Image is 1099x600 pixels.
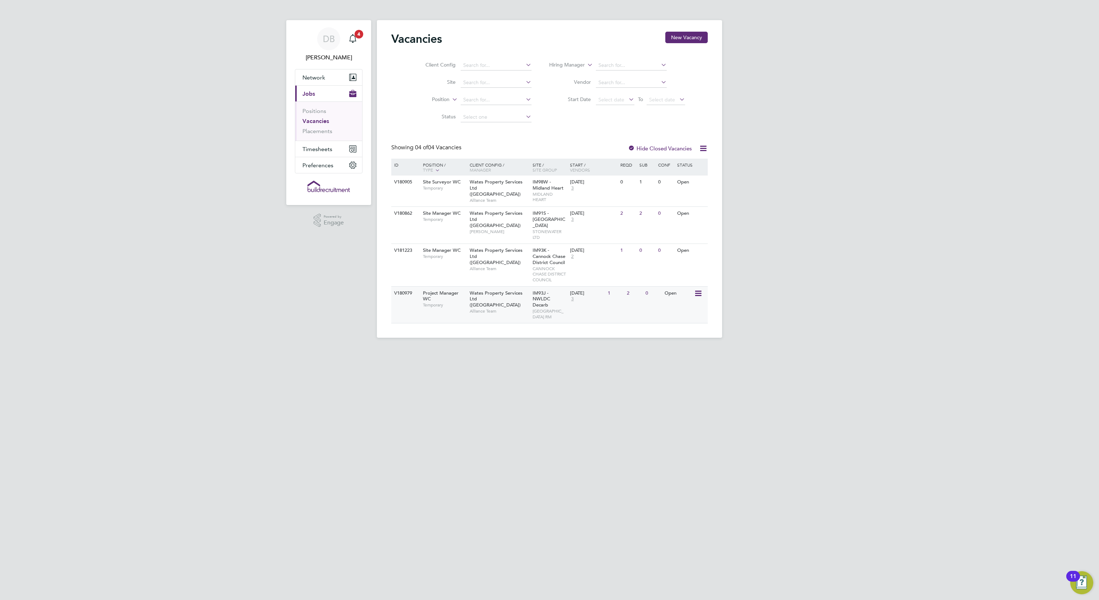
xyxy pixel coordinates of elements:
input: Select one [461,112,532,122]
button: Open Resource Center, 11 new notifications [1070,571,1093,594]
label: Start Date [549,96,591,103]
span: Wates Property Services Ltd ([GEOGRAPHIC_DATA]) [470,247,523,265]
div: 0 [656,207,675,220]
a: Powered byEngage [314,214,344,227]
div: 11 [1070,576,1076,586]
div: V181223 [392,244,418,257]
label: Client Config [414,62,456,68]
span: Timesheets [302,146,332,153]
div: ID [392,159,418,171]
span: 04 of [415,144,428,151]
input: Search for... [461,60,532,71]
span: 2 [570,254,575,260]
span: Powered by [324,214,344,220]
a: DB[PERSON_NAME] [295,27,362,62]
input: Search for... [461,78,532,88]
span: Alliance Team [470,308,529,314]
div: Open [675,244,707,257]
button: Timesheets [295,141,362,157]
span: STONEWATER LTD [533,229,567,240]
span: Manager [470,167,491,173]
span: IM98W - Midland Heart [533,179,564,191]
span: 4 [355,30,363,38]
span: CANNOCK CHASE DISTRICT COUNCIL [533,266,567,283]
span: Type [423,167,433,173]
div: Open [675,176,707,189]
button: Jobs [295,86,362,101]
span: Vendors [570,167,590,173]
input: Search for... [596,60,667,71]
div: Open [675,207,707,220]
div: [DATE] [570,210,617,217]
div: 0 [656,244,675,257]
img: buildrec-logo-retina.png [307,181,350,192]
div: Status [675,159,707,171]
div: V180862 [392,207,418,220]
div: Client Config / [468,159,531,176]
span: Temporary [423,185,466,191]
a: Placements [302,128,332,135]
span: Site Manager WC [423,247,461,253]
span: 3 [570,217,575,223]
div: 0 [638,244,656,257]
div: Showing [391,144,463,151]
a: Vacancies [302,118,329,124]
input: Search for... [596,78,667,88]
span: Select date [649,96,675,103]
span: Alliance Team [470,197,529,203]
a: 4 [346,27,360,50]
div: Open [663,287,694,300]
span: Wates Property Services Ltd ([GEOGRAPHIC_DATA]) [470,210,523,228]
span: Select date [598,96,624,103]
label: Hiring Manager [543,62,585,69]
label: Site [414,79,456,85]
div: 1 [619,244,637,257]
span: Site Surveyor WC [423,179,461,185]
span: Jobs [302,90,315,97]
span: Preferences [302,162,333,169]
div: 0 [644,287,662,300]
a: Positions [302,108,326,114]
div: Reqd [619,159,637,171]
span: Temporary [423,217,466,222]
div: Position / [418,159,468,177]
span: Wates Property Services Ltd ([GEOGRAPHIC_DATA]) [470,290,523,308]
div: [DATE] [570,290,604,296]
div: Start / [568,159,619,176]
span: Site Manager WC [423,210,461,216]
label: Vendor [549,79,591,85]
label: Status [414,113,456,120]
div: [DATE] [570,247,617,254]
h2: Vacancies [391,32,442,46]
button: New Vacancy [665,32,708,43]
span: Alliance Team [470,266,529,272]
span: 3 [570,296,575,302]
button: Network [295,69,362,85]
div: [DATE] [570,179,617,185]
span: 04 Vacancies [415,144,461,151]
span: 3 [570,185,575,191]
span: IM93J - NWLDC Decarb [533,290,550,308]
div: Site / [531,159,569,176]
label: Position [408,96,450,103]
div: 1 [638,176,656,189]
span: [GEOGRAPHIC_DATA] RM [533,308,567,319]
nav: Main navigation [286,20,371,205]
span: Temporary [423,254,466,259]
label: Hide Closed Vacancies [628,145,692,152]
span: Site Group [533,167,557,173]
span: Wates Property Services Ltd ([GEOGRAPHIC_DATA]) [470,179,523,197]
span: To [636,95,645,104]
span: Engage [324,220,344,226]
button: Preferences [295,157,362,173]
div: 1 [606,287,625,300]
span: IM93K - Cannock Chase District Council [533,247,565,265]
div: V180979 [392,287,418,300]
input: Search for... [461,95,532,105]
a: Go to home page [295,181,362,192]
div: Jobs [295,101,362,141]
span: Temporary [423,302,466,308]
div: 2 [619,207,637,220]
span: DB [323,34,335,44]
div: Conf [656,159,675,171]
